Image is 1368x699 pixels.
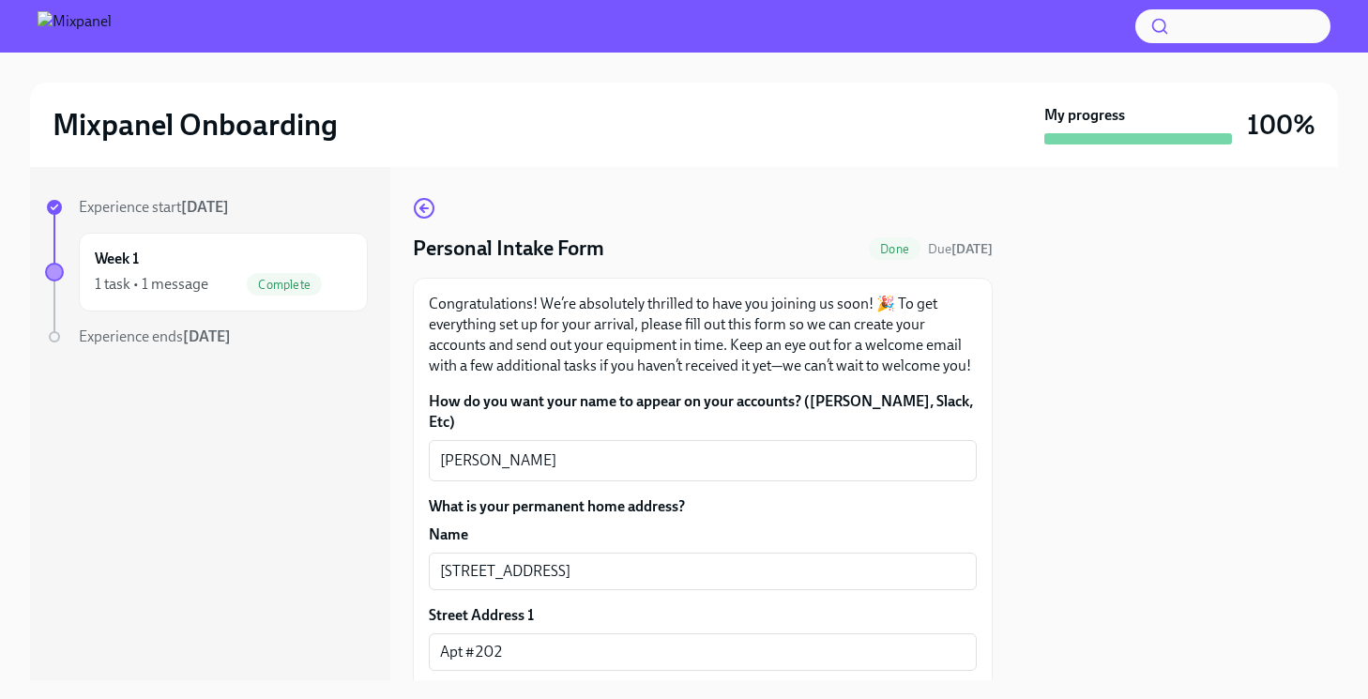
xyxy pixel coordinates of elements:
[928,241,993,257] span: Due
[928,240,993,258] span: August 23rd, 2025 07:00
[429,294,977,376] p: Congratulations! We’re absolutely thrilled to have you joining us soon! 🎉 To get everything set u...
[1247,108,1315,142] h3: 100%
[429,524,468,545] label: Name
[181,198,229,216] strong: [DATE]
[247,278,322,292] span: Complete
[45,197,368,218] a: Experience start[DATE]
[429,391,977,433] label: How do you want your name to appear on your accounts? ([PERSON_NAME], Slack, Etc)
[429,605,534,626] label: Street Address 1
[951,241,993,257] strong: [DATE]
[45,233,368,312] a: Week 11 task • 1 messageComplete
[429,496,977,517] label: What is your permanent home address?
[1044,105,1125,126] strong: My progress
[183,327,231,345] strong: [DATE]
[79,198,229,216] span: Experience start
[440,449,965,472] textarea: [PERSON_NAME]
[53,106,338,144] h2: Mixpanel Onboarding
[95,274,208,295] div: 1 task • 1 message
[95,249,139,269] h6: Week 1
[38,11,112,41] img: Mixpanel
[79,327,231,345] span: Experience ends
[869,242,920,256] span: Done
[413,235,604,263] h4: Personal Intake Form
